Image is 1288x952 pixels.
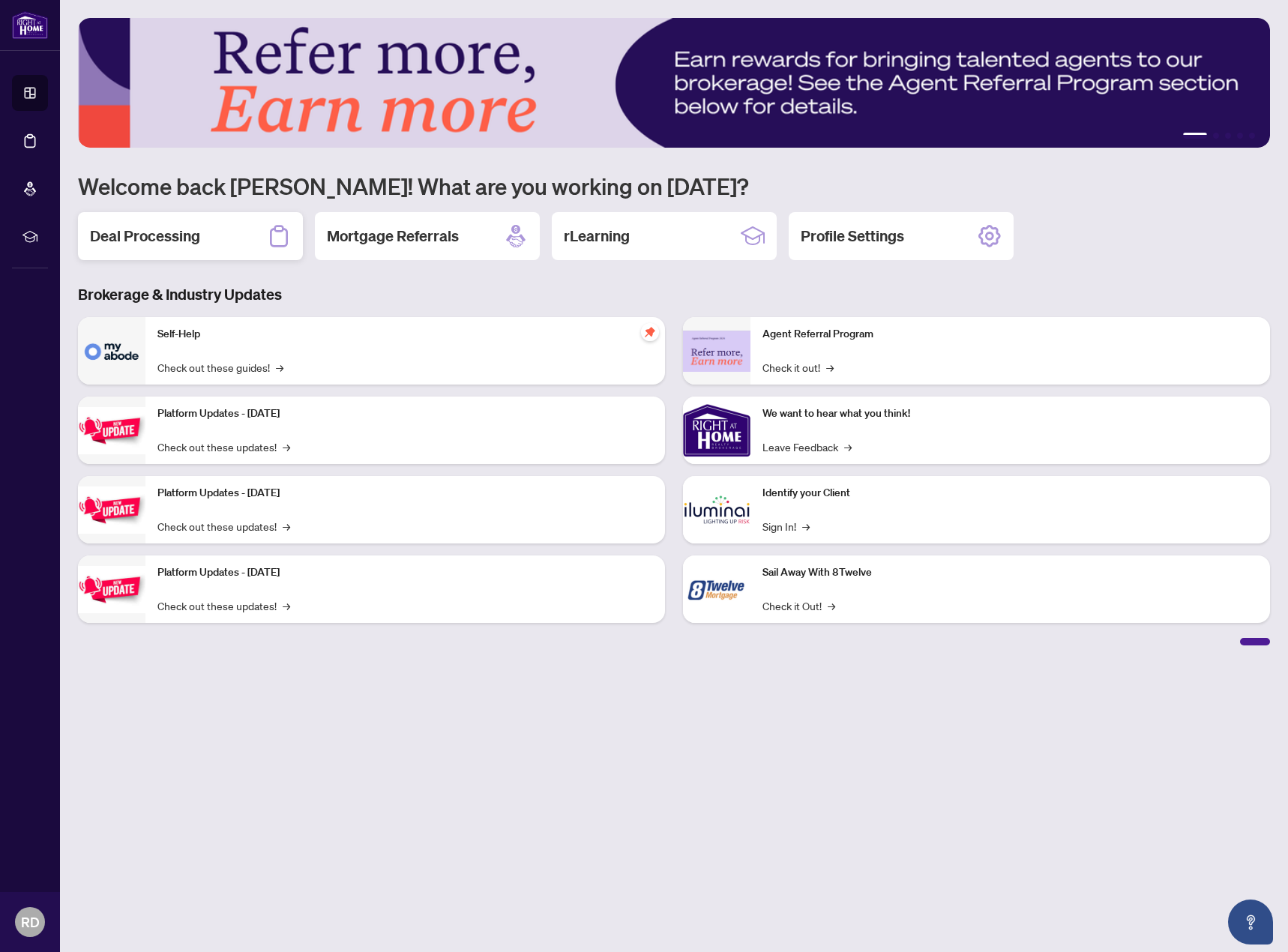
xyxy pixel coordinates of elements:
p: Identify your Client [762,485,1258,501]
button: 1 [1183,133,1207,139]
h3: Brokerage & Industry Updates [78,284,1270,305]
a: Check it Out!→ [762,597,835,614]
a: Check out these guides!→ [157,359,283,376]
p: Platform Updates - [DATE] [157,485,653,501]
img: Platform Updates - June 23, 2025 [78,566,145,613]
h2: Deal Processing [90,226,200,247]
p: Platform Updates - [DATE] [157,406,653,422]
img: Platform Updates - July 8, 2025 [78,486,145,534]
span: → [828,597,835,614]
button: 4 [1237,133,1243,139]
button: Open asap [1228,900,1273,945]
h1: Welcome back [PERSON_NAME]! What are you working on [DATE]? [78,172,1270,200]
a: Check it out!→ [762,359,834,376]
span: → [826,359,834,376]
p: We want to hear what you think! [762,406,1258,422]
a: Leave Feedback→ [762,439,852,455]
button: 3 [1225,133,1231,139]
a: Check out these updates!→ [157,439,290,455]
p: Agent Referral Program [762,326,1258,343]
a: Check out these updates!→ [157,518,290,534]
p: Self-Help [157,326,653,343]
img: Agent Referral Program [683,331,750,372]
img: Sail Away With 8Twelve [683,555,750,623]
span: → [276,359,283,376]
span: → [844,439,852,455]
span: RD [21,912,40,933]
h2: rLearning [564,226,630,247]
img: Self-Help [78,317,145,385]
button: 5 [1249,133,1255,139]
span: → [283,518,290,534]
img: Identify your Client [683,476,750,543]
a: Check out these updates!→ [157,597,290,614]
span: → [802,518,810,534]
span: pushpin [641,323,659,341]
a: Sign In!→ [762,518,810,534]
p: Sail Away With 8Twelve [762,564,1258,581]
span: → [283,439,290,455]
p: Platform Updates - [DATE] [157,564,653,581]
img: logo [12,11,48,39]
h2: Profile Settings [801,226,904,247]
h2: Mortgage Referrals [327,226,459,247]
button: 2 [1213,133,1219,139]
img: We want to hear what you think! [683,397,750,464]
span: → [283,597,290,614]
img: Slide 0 [78,18,1270,148]
img: Platform Updates - July 21, 2025 [78,407,145,454]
